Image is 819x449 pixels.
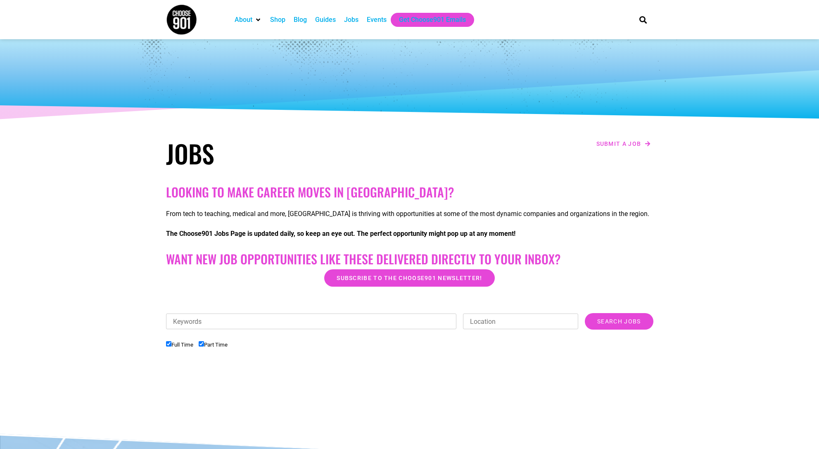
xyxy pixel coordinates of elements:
[166,252,653,266] h2: Want New Job Opportunities like these Delivered Directly to your Inbox?
[463,314,578,329] input: Location
[166,209,653,219] p: From tech to teaching, medical and more, [GEOGRAPHIC_DATA] is thriving with opportunities at some...
[166,230,515,238] strong: The Choose901 Jobs Page is updated daily, so keep an eye out. The perfect opportunity might pop u...
[367,15,387,25] a: Events
[199,341,204,347] input: Part Time
[235,15,252,25] a: About
[585,313,653,330] input: Search Jobs
[399,15,466,25] a: Get Choose901 Emails
[315,15,336,25] a: Guides
[594,138,653,149] a: Submit a job
[337,275,482,281] span: Subscribe to the Choose901 newsletter!
[166,314,457,329] input: Keywords
[270,15,285,25] a: Shop
[199,342,228,348] label: Part Time
[230,13,266,27] div: About
[166,138,406,168] h1: Jobs
[324,269,494,287] a: Subscribe to the Choose901 newsletter!
[636,13,650,26] div: Search
[166,341,171,347] input: Full Time
[294,15,307,25] a: Blog
[166,342,193,348] label: Full Time
[230,13,625,27] nav: Main nav
[596,141,641,147] span: Submit a job
[344,15,358,25] a: Jobs
[166,185,653,200] h2: Looking to make career moves in [GEOGRAPHIC_DATA]?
